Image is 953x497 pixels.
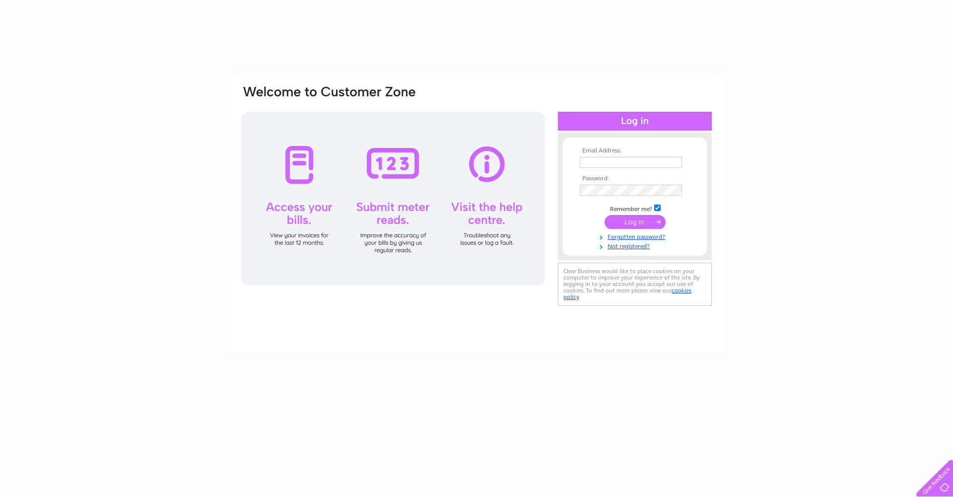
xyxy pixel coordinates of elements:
a: Not registered? [580,241,692,250]
th: Email Address: [577,147,692,154]
input: Submit [605,215,666,229]
td: Remember me? [577,203,692,213]
a: cookies policy [563,287,691,300]
a: Forgotten password? [580,231,692,241]
th: Password: [577,175,692,182]
div: Clear Business would like to place cookies on your computer to improve your experience of the sit... [558,263,712,306]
